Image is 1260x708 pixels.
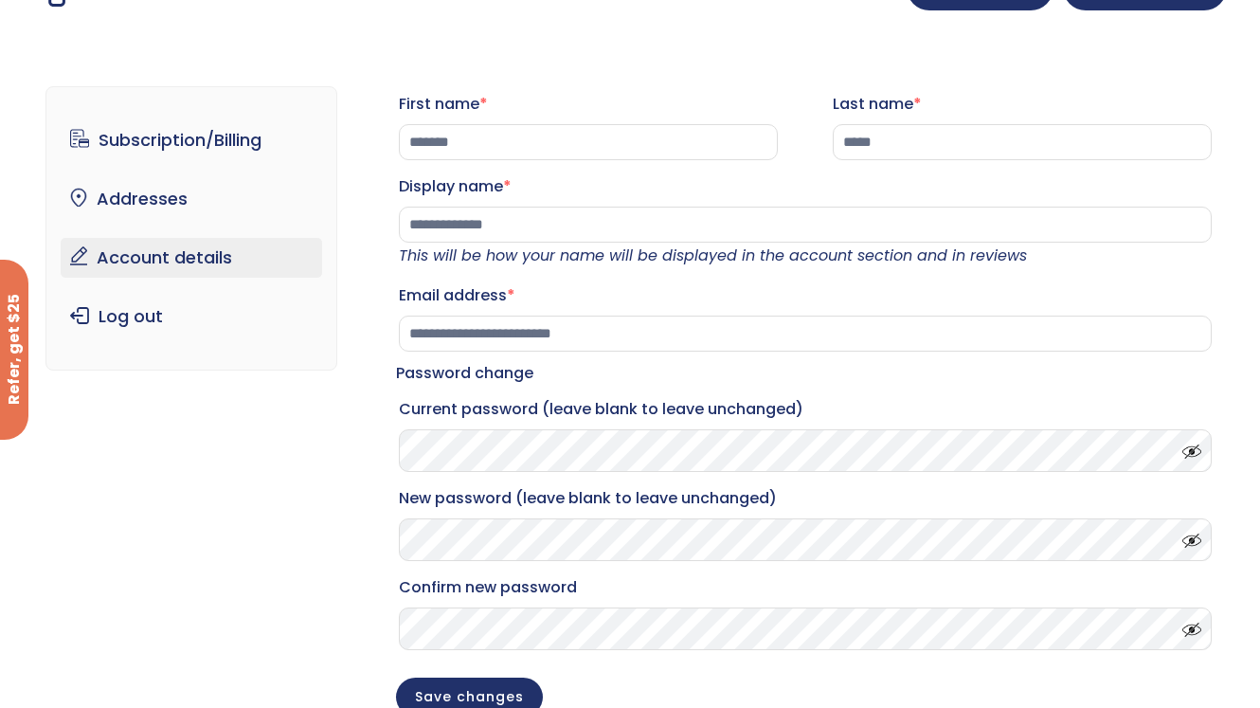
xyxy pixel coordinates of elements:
[399,172,1212,202] label: Display name
[61,120,323,160] a: Subscription/Billing
[399,394,1212,425] label: Current password (leave blank to leave unchanged)
[399,89,778,119] label: First name
[396,360,533,387] legend: Password change
[61,297,323,336] a: Log out
[399,281,1212,311] label: Email address
[399,245,1027,266] em: This will be how your name will be displayed in the account section and in reviews
[833,89,1212,119] label: Last name
[61,238,323,278] a: Account details
[61,179,323,219] a: Addresses
[399,483,1212,514] label: New password (leave blank to leave unchanged)
[399,572,1212,603] label: Confirm new password
[45,86,338,371] nav: Account pages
